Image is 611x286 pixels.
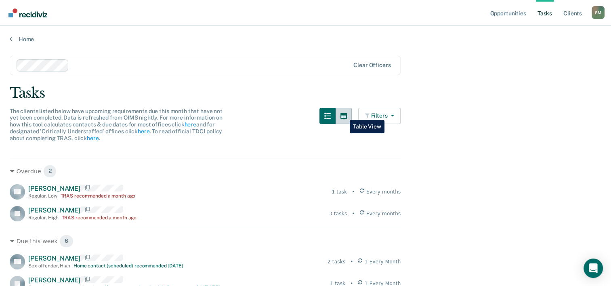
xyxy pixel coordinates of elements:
[329,210,347,217] div: 3 tasks
[43,165,57,178] span: 2
[352,210,355,217] div: •
[350,258,353,265] div: •
[592,6,605,19] div: S M
[28,263,70,269] div: Sex offender , High
[10,36,601,43] a: Home
[184,121,196,128] a: here
[138,128,149,135] a: here
[366,210,401,217] span: Every months
[87,135,99,141] a: here
[332,188,347,196] div: 1 task
[59,235,73,248] span: 6
[584,259,603,278] div: Open Intercom Messenger
[28,254,80,262] span: [PERSON_NAME]
[28,276,80,284] span: [PERSON_NAME]
[328,258,345,265] div: 2 tasks
[10,235,401,248] div: Due this week 6
[592,6,605,19] button: Profile dropdown button
[10,165,401,178] div: Overdue 2
[61,215,136,221] div: TRAS recommended a month ago
[73,263,183,269] div: Home contact (scheduled) recommended [DATE]
[365,258,401,265] span: 1 Every Month
[353,62,391,69] div: Clear officers
[61,193,136,199] div: TRAS recommended a month ago
[10,85,601,101] div: Tasks
[28,185,80,192] span: [PERSON_NAME]
[10,108,223,141] span: The clients listed below have upcoming requirements due this month that have not yet been complet...
[358,108,401,124] button: Filters
[28,193,57,199] div: Regular , Low
[352,188,355,196] div: •
[28,215,58,221] div: Regular , High
[366,188,401,196] span: Every months
[28,206,80,214] span: [PERSON_NAME]
[8,8,47,17] img: Recidiviz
